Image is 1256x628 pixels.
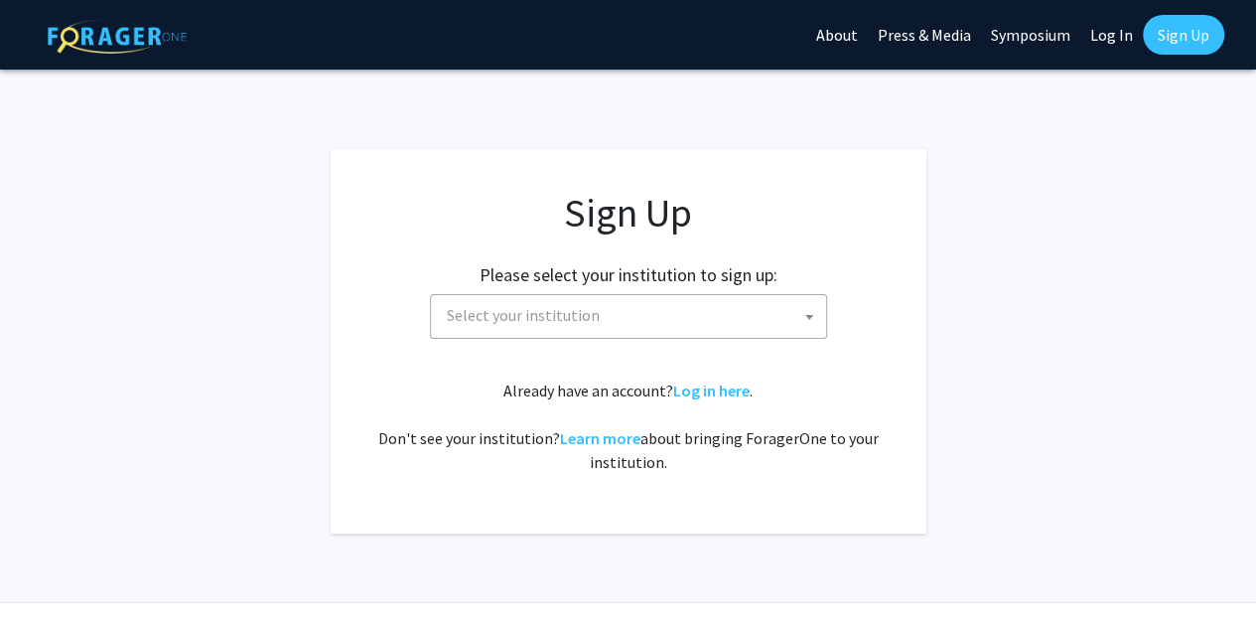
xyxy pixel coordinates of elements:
[439,295,826,336] span: Select your institution
[370,189,887,236] h1: Sign Up
[370,379,887,474] div: Already have an account? . Don't see your institution? about bringing ForagerOne to your institut...
[447,305,600,325] span: Select your institution
[430,294,827,339] span: Select your institution
[560,428,640,448] a: Learn more about bringing ForagerOne to your institution
[48,19,187,54] img: ForagerOne Logo
[673,381,750,400] a: Log in here
[480,264,777,286] h2: Please select your institution to sign up:
[1143,15,1224,55] a: Sign Up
